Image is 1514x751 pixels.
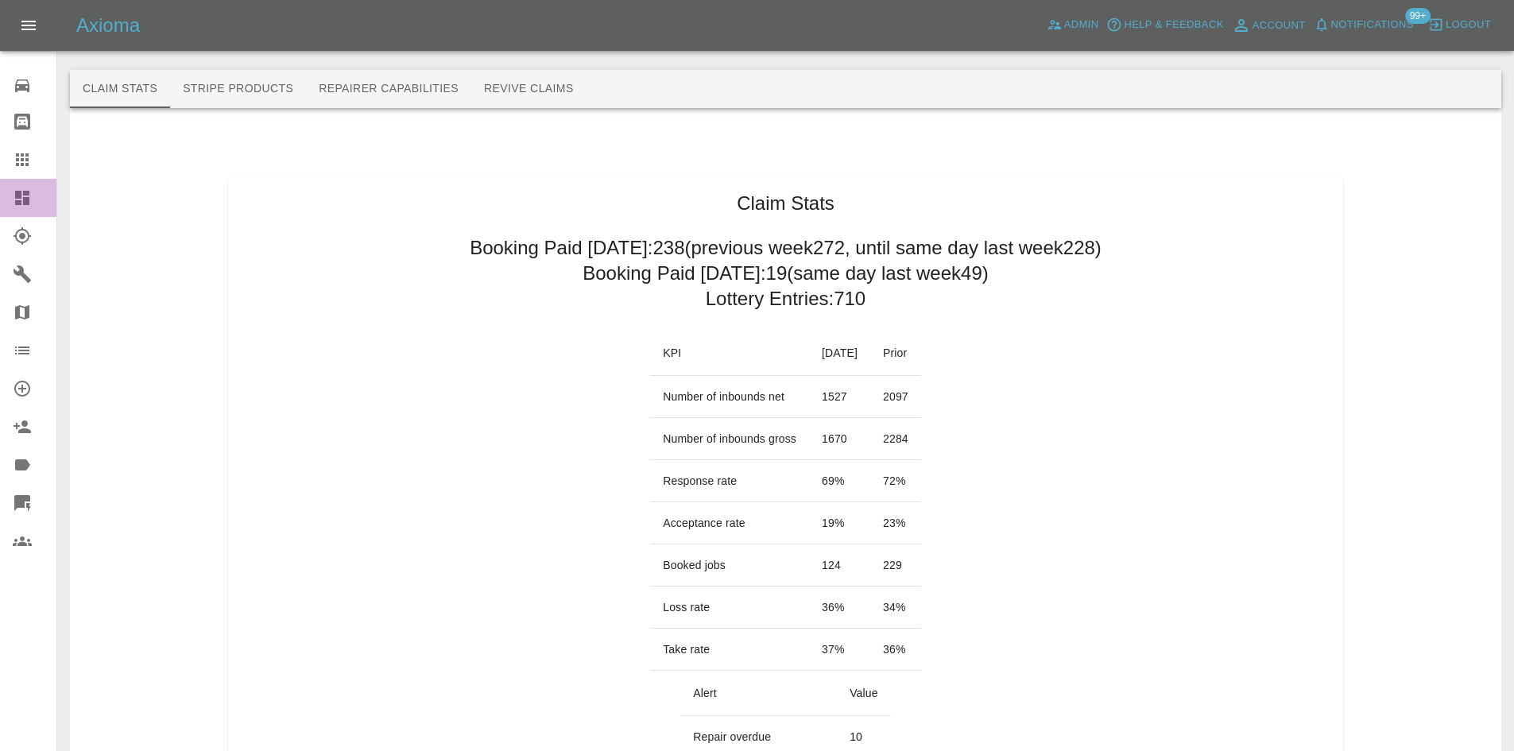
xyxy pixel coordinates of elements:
button: Logout [1424,13,1495,37]
td: 19 % [809,502,870,544]
button: Open drawer [10,6,48,45]
th: Value [837,671,891,716]
span: Help & Feedback [1124,16,1223,34]
td: 36 % [870,629,921,671]
td: 69 % [809,460,870,502]
a: Account [1228,13,1310,38]
td: 1527 [809,376,870,418]
td: Take rate [650,629,809,671]
span: 99+ [1405,8,1431,24]
h2: Booking Paid [DATE]: 238 (previous week 272 , until same day last week 228 ) [470,235,1102,261]
td: 37 % [809,629,870,671]
td: 34 % [870,586,921,629]
span: Admin [1064,16,1099,34]
h2: Booking Paid [DATE]: 19 (same day last week 49 ) [583,261,989,286]
td: 229 [870,544,921,586]
button: Revive Claims [471,70,587,108]
h1: Claim Stats [737,191,834,216]
h2: Lottery Entries: 710 [706,286,865,312]
td: 36 % [809,586,870,629]
h5: Axioma [76,13,140,38]
td: 1670 [809,418,870,460]
td: Loss rate [650,586,809,629]
th: Prior [870,331,921,376]
span: Account [1253,17,1306,35]
td: 72 % [870,460,921,502]
td: Acceptance rate [650,502,809,544]
td: 23 % [870,502,921,544]
th: Alert [680,671,837,716]
button: Notifications [1310,13,1418,37]
button: Claim Stats [70,70,170,108]
a: Admin [1043,13,1103,37]
span: Logout [1446,16,1491,34]
span: Notifications [1331,16,1414,34]
td: Number of inbounds net [650,376,809,418]
td: 2284 [870,418,921,460]
button: Stripe Products [170,70,306,108]
button: Help & Feedback [1102,13,1227,37]
th: [DATE] [809,331,870,376]
td: Booked jobs [650,544,809,586]
td: 2097 [870,376,921,418]
th: KPI [650,331,809,376]
td: Number of inbounds gross [650,418,809,460]
td: 124 [809,544,870,586]
td: Response rate [650,460,809,502]
button: Repairer Capabilities [306,70,471,108]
